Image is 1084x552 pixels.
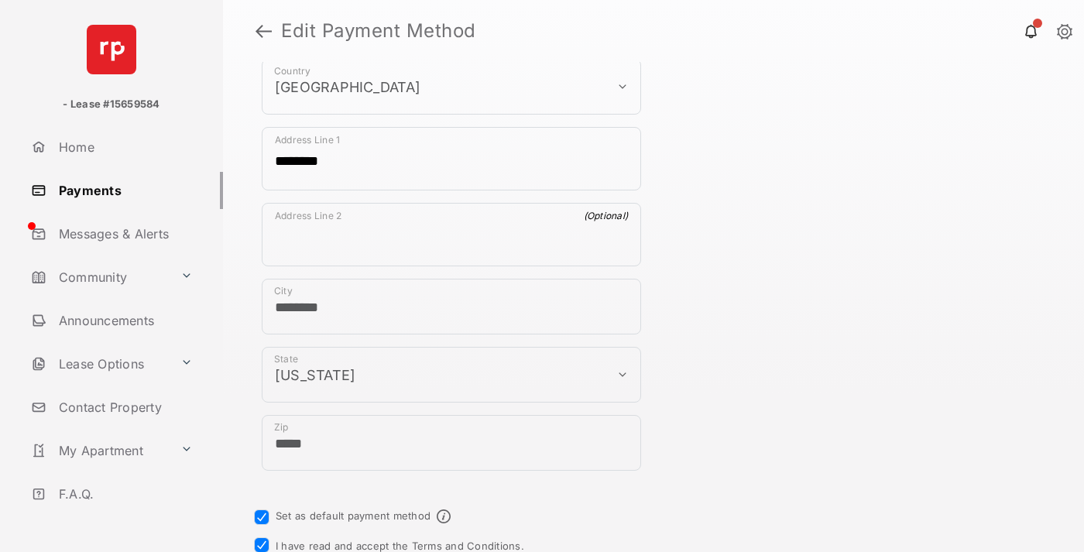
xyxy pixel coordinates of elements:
[262,279,641,334] div: payment_method_screening[postal_addresses][locality]
[25,215,223,252] a: Messages & Alerts
[262,127,641,190] div: payment_method_screening[postal_addresses][addressLine1]
[25,259,174,296] a: Community
[87,25,136,74] img: svg+xml;base64,PHN2ZyB4bWxucz0iaHR0cDovL3d3dy53My5vcmcvMjAwMC9zdmciIHdpZHRoPSI2NCIgaGVpZ2h0PSI2NC...
[25,389,223,426] a: Contact Property
[25,345,174,382] a: Lease Options
[437,509,451,523] span: Default payment method info
[25,475,223,513] a: F.A.Q.
[63,97,160,112] p: - Lease #15659584
[262,415,641,471] div: payment_method_screening[postal_addresses][postalCode]
[25,302,223,339] a: Announcements
[276,509,431,522] label: Set as default payment method
[25,432,174,469] a: My Apartment
[281,22,476,40] strong: Edit Payment Method
[25,172,223,209] a: Payments
[262,347,641,403] div: payment_method_screening[postal_addresses][administrativeArea]
[25,129,223,166] a: Home
[262,59,641,115] div: payment_method_screening[postal_addresses][country]
[262,203,641,266] div: payment_method_screening[postal_addresses][addressLine2]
